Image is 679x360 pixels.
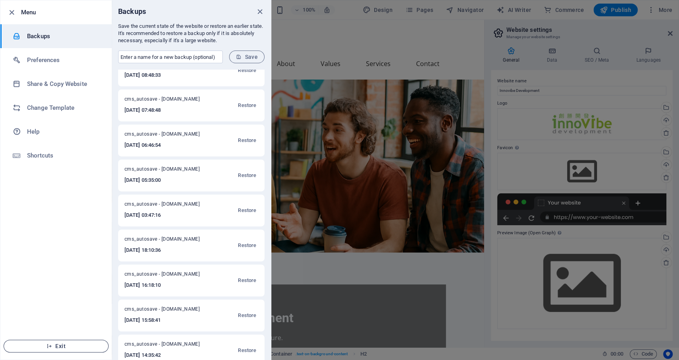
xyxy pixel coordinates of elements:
input: Enter a name for a new backup (optional) [118,51,223,63]
button: Restore [236,236,258,255]
button: Restore [236,131,258,150]
span: Restore [238,171,256,180]
button: Restore [236,306,258,325]
h6: Share & Copy Website [27,79,101,89]
h6: [DATE] 07:48:48 [125,105,210,115]
span: Restore [238,276,256,285]
h6: Backups [118,7,146,16]
h6: [DATE] 05:35:00 [125,175,210,185]
h6: Backups [27,31,101,41]
span: cms_autosave - [DOMAIN_NAME] [125,131,210,140]
button: Restore [236,271,258,290]
h6: [DATE] 16:18:10 [125,280,210,290]
h6: [DATE] 15:58:41 [125,315,210,325]
span: Restore [238,136,256,145]
span: cms_autosave - [DOMAIN_NAME] [125,341,210,350]
button: Restore [236,96,258,115]
span: Restore [238,311,256,320]
h6: Help [27,127,101,136]
span: Restore [238,241,256,250]
button: Exit [4,340,109,352]
button: Restore [236,166,258,185]
span: Exit [10,343,102,349]
h6: Change Template [27,103,101,113]
a: Help [0,120,112,144]
button: Restore [236,341,258,360]
span: Restore [238,206,256,215]
span: cms_autosave - [DOMAIN_NAME] [125,271,210,280]
h6: Preferences [27,55,101,65]
h6: [DATE] 14:35:42 [125,350,210,360]
span: cms_autosave - [DOMAIN_NAME] [125,96,210,105]
p: Save the current state of the website or restore an earlier state. It's recommended to restore a ... [118,23,265,44]
span: Restore [238,346,256,355]
h6: Shortcuts [27,151,101,160]
h6: [DATE] 18:10:36 [125,245,210,255]
span: cms_autosave - [DOMAIN_NAME] [125,306,210,315]
span: cms_autosave - [DOMAIN_NAME] [125,166,210,175]
span: Restore [238,101,256,110]
h6: [DATE] 06:46:54 [125,140,210,150]
h6: Menu [21,8,105,17]
button: Restore [236,201,258,220]
h6: [DATE] 08:48:33 [125,70,210,80]
button: Restore [236,61,258,80]
span: Save [236,54,258,60]
span: cms_autosave - [DOMAIN_NAME] [125,201,210,210]
span: Restore [238,66,256,75]
button: Save [229,51,265,63]
h6: [DATE] 03:47:16 [125,210,210,220]
span: cms_autosave - [DOMAIN_NAME] [125,236,210,245]
button: close [255,7,265,16]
